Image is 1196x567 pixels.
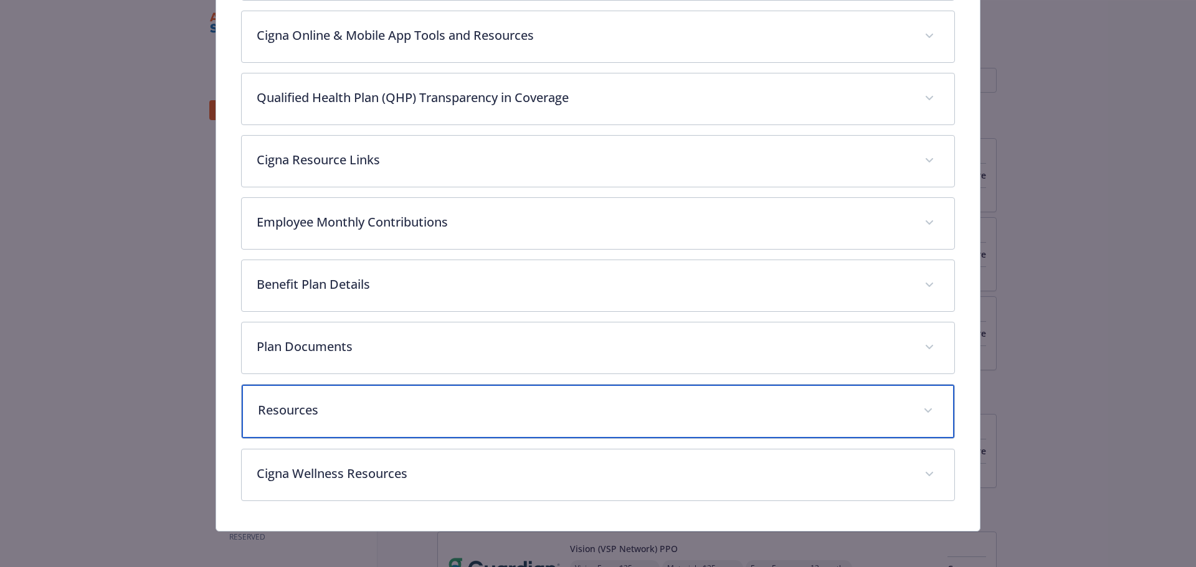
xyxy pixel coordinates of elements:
div: Plan Documents [242,322,955,373]
p: Qualified Health Plan (QHP) Transparency in Coverage [257,88,910,107]
p: Plan Documents [257,337,910,356]
p: Cigna Resource Links [257,151,910,169]
div: Employee Monthly Contributions [242,198,955,249]
div: Benefit Plan Details [242,260,955,311]
div: Cigna Online & Mobile App Tools and Resources [242,11,955,62]
p: Cigna Wellness Resources [257,464,910,483]
p: Cigna Online & Mobile App Tools and Resources [257,26,910,45]
p: Benefit Plan Details [257,275,910,294]
div: Qualified Health Plan (QHP) Transparency in Coverage [242,73,955,124]
p: Employee Monthly Contributions [257,213,910,232]
p: Resources [258,401,909,419]
div: Cigna Resource Links [242,136,955,187]
div: Resources [242,385,955,438]
div: Cigna Wellness Resources [242,449,955,500]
